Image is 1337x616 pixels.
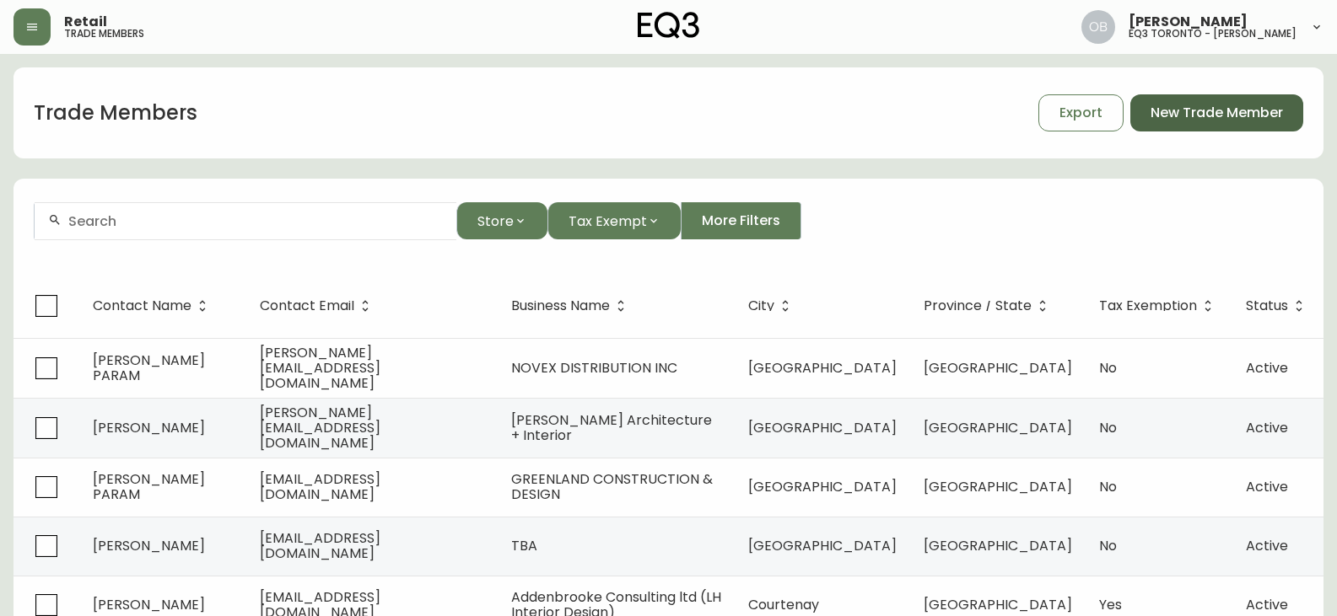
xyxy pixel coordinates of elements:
[1246,595,1288,614] span: Active
[569,211,647,232] span: Tax Exempt
[1099,298,1219,313] span: Tax Exemption
[1099,418,1117,437] span: No
[511,410,712,445] span: [PERSON_NAME] Architecture + Interior
[1246,477,1288,496] span: Active
[748,418,897,437] span: [GEOGRAPHIC_DATA]
[93,351,205,385] span: [PERSON_NAME] PARAM
[68,213,443,229] input: Search
[748,536,897,555] span: [GEOGRAPHIC_DATA]
[456,202,547,239] button: Store
[1151,104,1283,122] span: New Trade Member
[748,595,819,614] span: Courtenay
[511,298,632,313] span: Business Name
[1059,104,1102,122] span: Export
[34,99,197,127] h1: Trade Members
[1130,94,1303,131] button: New Trade Member
[260,301,354,311] span: Contact Email
[93,536,205,555] span: [PERSON_NAME]
[681,202,801,239] button: More Filters
[511,301,610,311] span: Business Name
[260,298,376,313] span: Contact Email
[1099,358,1117,378] span: No
[1246,358,1288,378] span: Active
[1246,298,1310,313] span: Status
[1081,10,1115,44] img: 8e0065c524da89c5c924d5ed86cfe468
[260,343,380,393] span: [PERSON_NAME][EMAIL_ADDRESS][DOMAIN_NAME]
[1246,418,1288,437] span: Active
[924,298,1054,313] span: Province / State
[547,202,681,239] button: Tax Exempt
[1246,301,1288,311] span: Status
[260,469,380,504] span: [EMAIL_ADDRESS][DOMAIN_NAME]
[1099,301,1197,311] span: Tax Exemption
[924,301,1032,311] span: Province / State
[93,301,191,311] span: Contact Name
[748,301,774,311] span: City
[1129,29,1297,39] h5: eq3 toronto - [PERSON_NAME]
[64,29,144,39] h5: trade members
[93,418,205,437] span: [PERSON_NAME]
[260,403,380,453] span: [PERSON_NAME][EMAIL_ADDRESS][DOMAIN_NAME]
[924,536,1072,555] span: [GEOGRAPHIC_DATA]
[511,536,537,555] span: TBA
[1129,15,1248,29] span: [PERSON_NAME]
[260,528,380,563] span: [EMAIL_ADDRESS][DOMAIN_NAME]
[511,358,677,378] span: NOVEX DISTRIBUTION INC
[1099,477,1117,496] span: No
[702,212,780,230] span: More Filters
[511,469,713,504] span: GREENLAND CONSTRUCTION & DESIGN
[924,358,1072,378] span: [GEOGRAPHIC_DATA]
[1246,536,1288,555] span: Active
[477,211,514,232] span: Store
[924,418,1072,437] span: [GEOGRAPHIC_DATA]
[748,477,897,496] span: [GEOGRAPHIC_DATA]
[1038,94,1124,131] button: Export
[748,298,796,313] span: City
[93,298,213,313] span: Contact Name
[93,469,205,504] span: [PERSON_NAME] PARAM
[93,595,205,614] span: [PERSON_NAME]
[924,477,1072,496] span: [GEOGRAPHIC_DATA]
[924,595,1072,614] span: [GEOGRAPHIC_DATA]
[638,12,700,39] img: logo
[748,358,897,378] span: [GEOGRAPHIC_DATA]
[64,15,107,29] span: Retail
[1099,595,1122,614] span: Yes
[1099,536,1117,555] span: No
